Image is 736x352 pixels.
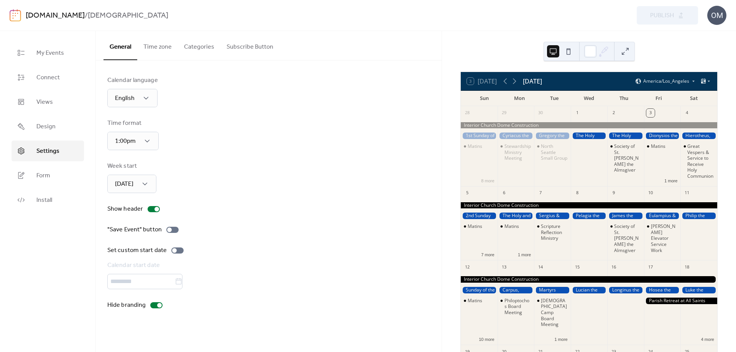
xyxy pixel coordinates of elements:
[178,31,220,59] button: Categories
[10,9,21,21] img: logo
[571,287,608,293] div: Lucian the Martyr of Antioch
[11,141,84,161] a: Settings
[500,109,508,117] div: 29
[461,143,498,149] div: Matins
[607,287,644,293] div: Longinus the Centurion
[641,91,676,106] div: Fri
[468,143,482,149] div: Matins
[534,298,571,327] div: All Saints Camp Board Meeting
[534,133,571,139] div: Gregory the Illuminator, Bishop of Armenia
[683,263,691,271] div: 18
[85,8,88,23] b: /
[461,287,498,293] div: Sunday of the 7th Ecumenical Council
[11,43,84,63] a: My Events
[643,79,689,83] span: America/Los_Angeles
[107,261,429,270] div: Calendar start date
[115,178,133,190] span: [DATE]
[644,133,681,139] div: Dionysios the Areopagite
[607,143,644,173] div: Society of St. John the Almsgiver
[88,8,168,23] b: [DEMOGRAPHIC_DATA]
[607,133,644,139] div: The Holy Hieromartyr Cyprian and the Virgin Martyr Justina
[11,67,84,88] a: Connect
[534,223,571,241] div: Scripture Reflection Ministry
[115,135,136,147] span: 1:00pm
[461,202,717,209] div: Interior Church Dome Construction
[478,251,497,257] button: 7 more
[107,119,157,128] div: Time format
[137,31,178,59] button: Time zone
[573,109,582,117] div: 1
[646,109,655,117] div: 3
[644,298,717,304] div: Parish Retreat at All Saints Camp
[461,213,498,219] div: 2nd Sunday of Luke
[500,189,508,197] div: 6
[107,76,158,85] div: Calendar language
[644,223,681,253] div: Otis Elevator Service Work
[571,133,608,139] div: The Holy Protection of the Theotokos
[468,223,482,229] div: Matins
[534,213,571,219] div: Sergius & Bacchus the Great Martyrs of Syria
[11,165,84,186] a: Form
[26,8,85,23] a: [DOMAIN_NAME]
[536,109,545,117] div: 30
[468,298,482,304] div: Matins
[541,143,568,161] div: North Seattle Small Group
[36,147,59,156] span: Settings
[573,263,582,271] div: 15
[498,223,534,229] div: Matins
[103,31,137,60] button: General
[107,225,162,234] div: "Save Event" button
[683,189,691,197] div: 11
[11,116,84,137] a: Design
[515,251,534,257] button: 1 more
[476,336,497,342] button: 10 more
[502,91,537,106] div: Mon
[644,287,681,293] div: Hosea the Prophet
[500,263,508,271] div: 13
[463,263,472,271] div: 12
[220,31,279,59] button: Subscribe Button
[680,287,717,293] div: Luke the Evangelist
[644,143,681,149] div: Matins
[498,287,534,293] div: Carpus, Papylus, Agathodorus, & Agathonica, the Martyrs of Pergamus
[707,6,726,25] div: OM
[461,133,498,139] div: 1st Sunday of Luke
[614,223,641,253] div: Society of St. [PERSON_NAME] the Almsgiver
[467,91,502,106] div: Sun
[115,92,135,104] span: English
[651,143,665,149] div: Matins
[36,98,53,107] span: Views
[461,276,717,283] div: Interior Church Dome Construction
[609,263,618,271] div: 16
[498,143,534,161] div: Stewardship Ministry Meeting
[607,223,644,253] div: Society of St. John the Almsgiver
[107,162,155,171] div: Week start
[36,122,56,131] span: Design
[571,213,608,219] div: Pelagia the Righteous
[680,133,717,139] div: Hierotheus, Bishop of Athens
[534,287,571,293] div: Martyrs Nazarius, Gervasius, Protasius, & Celsus
[36,73,60,82] span: Connect
[609,189,618,197] div: 9
[680,143,717,179] div: Great Vespers & Service to Receive Holy Communion
[676,91,711,106] div: Sat
[609,109,618,117] div: 2
[11,190,84,210] a: Install
[537,91,572,106] div: Tue
[646,189,655,197] div: 10
[573,189,582,197] div: 8
[498,133,534,139] div: Cyriacus the Hermit of Palestine
[11,92,84,112] a: Views
[461,298,498,304] div: Matins
[461,122,717,129] div: Interior Church Dome Construction
[536,263,545,271] div: 14
[680,213,717,219] div: Philip the Apostle of the 70, one of the 7 Deacons
[478,177,497,183] button: 8 more
[107,246,167,255] div: Set custom start date
[541,298,568,327] div: [DEMOGRAPHIC_DATA] Camp Board Meeting
[461,223,498,229] div: Matins
[498,298,534,316] div: Philoptochos Board Meeting
[683,109,691,117] div: 4
[463,109,472,117] div: 28
[644,213,681,219] div: Eulampius & Eulampia the Martyrs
